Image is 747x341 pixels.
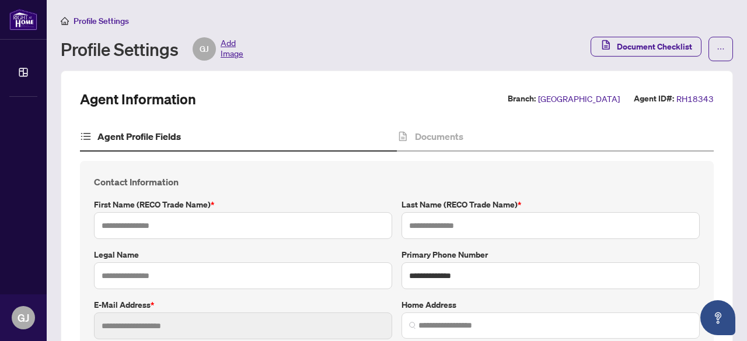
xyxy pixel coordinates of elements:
label: Agent ID#: [634,92,674,106]
h4: Contact Information [94,175,700,189]
label: Legal Name [94,248,392,261]
span: GJ [200,43,209,55]
span: Profile Settings [74,16,129,26]
label: Primary Phone Number [402,248,700,261]
label: Home Address [402,298,700,311]
label: Last Name (RECO Trade Name) [402,198,700,211]
span: RH18343 [676,92,714,106]
label: E-mail Address [94,298,392,311]
button: Open asap [700,300,735,335]
img: logo [9,9,37,30]
label: Branch: [508,92,536,106]
h2: Agent Information [80,90,196,108]
span: home [61,17,69,25]
img: search_icon [409,322,416,329]
h4: Agent Profile Fields [97,129,181,143]
h4: Documents [415,129,463,143]
button: Document Checklist [591,37,701,57]
span: Add Image [221,37,243,61]
span: [GEOGRAPHIC_DATA] [538,92,620,106]
div: Profile Settings [61,37,243,61]
span: Document Checklist [617,37,692,56]
span: GJ [18,310,29,326]
label: First Name (RECO Trade Name) [94,198,392,211]
span: ellipsis [717,45,725,53]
